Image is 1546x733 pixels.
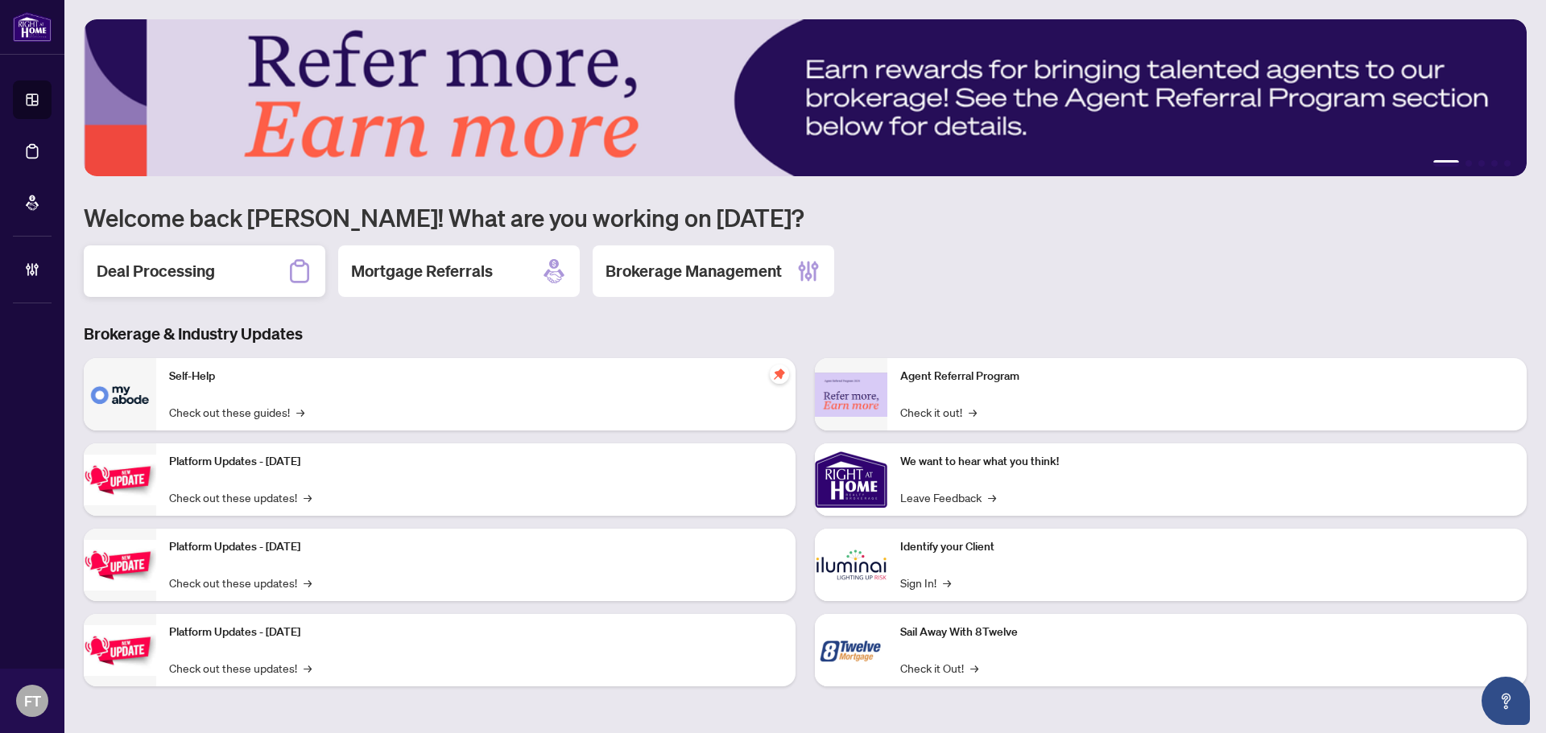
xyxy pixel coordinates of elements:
h3: Brokerage & Industry Updates [84,323,1527,345]
p: Sail Away With 8Twelve [900,624,1514,641]
span: → [943,574,951,591]
img: Agent Referral Program [815,373,887,417]
img: Platform Updates - July 21, 2025 [84,455,156,505]
p: Self-Help [169,368,783,385]
p: Identify your Client [900,538,1514,556]
button: Open asap [1482,677,1530,725]
span: → [304,574,312,591]
img: logo [13,12,52,42]
a: Leave Feedback→ [900,488,996,506]
a: Check out these updates!→ [169,659,312,677]
img: Platform Updates - June 23, 2025 [84,625,156,676]
span: pushpin [770,364,789,384]
img: Platform Updates - July 8, 2025 [84,540,156,591]
p: Agent Referral Program [900,368,1514,385]
span: → [970,659,978,677]
img: We want to hear what you think! [815,443,887,516]
span: → [969,403,977,421]
h2: Mortgage Referrals [351,260,493,282]
a: Check out these guides!→ [169,403,304,421]
button: 3 [1478,160,1485,167]
button: 1 [1433,160,1459,167]
p: Platform Updates - [DATE] [169,538,783,556]
p: We want to hear what you think! [900,453,1514,471]
span: → [304,659,312,677]
span: → [988,488,996,506]
p: Platform Updates - [DATE] [169,453,783,471]
span: → [304,488,312,506]
h2: Deal Processing [97,260,215,282]
img: Sail Away With 8Twelve [815,614,887,686]
img: Self-Help [84,358,156,430]
a: Check out these updates!→ [169,574,312,591]
h2: Brokerage Management [606,260,782,282]
img: Slide 0 [84,19,1527,176]
span: → [296,403,304,421]
h1: Welcome back [PERSON_NAME]! What are you working on [DATE]? [84,202,1527,233]
span: FT [24,690,41,712]
a: Sign In!→ [900,574,951,591]
img: Identify your Client [815,529,887,601]
a: Check it out!→ [900,403,977,421]
a: Check out these updates!→ [169,488,312,506]
button: 5 [1504,160,1511,167]
a: Check it Out!→ [900,659,978,677]
button: 4 [1491,160,1498,167]
button: 2 [1465,160,1472,167]
p: Platform Updates - [DATE] [169,624,783,641]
